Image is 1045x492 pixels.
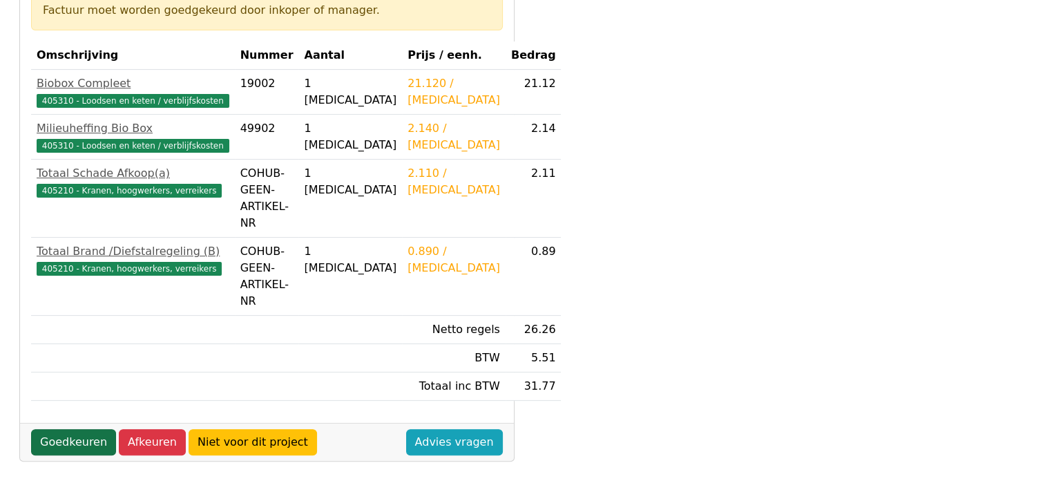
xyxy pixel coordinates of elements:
[37,120,229,153] a: Milieuheffing Bio Box405310 - Loodsen en keten / verblijfskosten
[31,429,116,455] a: Goedkeuren
[506,238,562,316] td: 0.89
[37,139,229,153] span: 405310 - Loodsen en keten / verblijfskosten
[235,160,299,238] td: COHUB-GEEN-ARTIKEL-NR
[235,70,299,115] td: 19002
[298,41,402,70] th: Aantal
[304,120,396,153] div: 1 [MEDICAL_DATA]
[37,243,229,276] a: Totaal Brand /Diefstalregeling (B)405210 - Kranen, hoogwerkers, verreikers
[304,75,396,108] div: 1 [MEDICAL_DATA]
[408,165,500,198] div: 2.110 / [MEDICAL_DATA]
[506,160,562,238] td: 2.11
[402,372,506,401] td: Totaal inc BTW
[506,115,562,160] td: 2.14
[506,41,562,70] th: Bedrag
[37,75,229,92] div: Biobox Compleet
[37,120,229,137] div: Milieuheffing Bio Box
[189,429,317,455] a: Niet voor dit project
[406,429,503,455] a: Advies vragen
[235,41,299,70] th: Nummer
[402,344,506,372] td: BTW
[506,344,562,372] td: 5.51
[304,165,396,198] div: 1 [MEDICAL_DATA]
[37,165,229,182] div: Totaal Schade Afkoop(a)
[235,115,299,160] td: 49902
[408,243,500,276] div: 0.890 / [MEDICAL_DATA]
[408,75,500,108] div: 21.120 / [MEDICAL_DATA]
[37,262,222,276] span: 405210 - Kranen, hoogwerkers, verreikers
[506,316,562,344] td: 26.26
[37,75,229,108] a: Biobox Compleet405310 - Loodsen en keten / verblijfskosten
[119,429,186,455] a: Afkeuren
[37,94,229,108] span: 405310 - Loodsen en keten / verblijfskosten
[37,184,222,198] span: 405210 - Kranen, hoogwerkers, verreikers
[37,165,229,198] a: Totaal Schade Afkoop(a)405210 - Kranen, hoogwerkers, verreikers
[402,41,506,70] th: Prijs / eenh.
[402,316,506,344] td: Netto regels
[235,238,299,316] td: COHUB-GEEN-ARTIKEL-NR
[506,70,562,115] td: 21.12
[304,243,396,276] div: 1 [MEDICAL_DATA]
[43,2,491,19] div: Factuur moet worden goedgekeurd door inkoper of manager.
[31,41,235,70] th: Omschrijving
[506,372,562,401] td: 31.77
[37,243,229,260] div: Totaal Brand /Diefstalregeling (B)
[408,120,500,153] div: 2.140 / [MEDICAL_DATA]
